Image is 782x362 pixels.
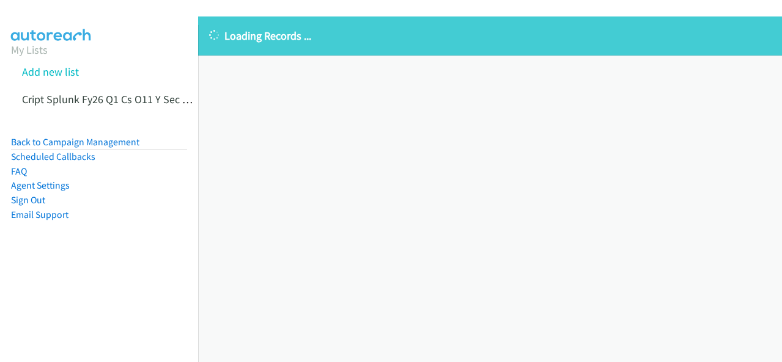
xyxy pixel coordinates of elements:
a: My Lists [11,43,48,57]
a: Add new list [22,65,79,79]
p: Loading Records ... [209,27,771,44]
a: Agent Settings [11,179,70,191]
a: Email Support [11,209,68,220]
a: Sign Out [11,194,45,206]
a: Cript Splunk Fy26 Q1 Cs O11 Y Sec Dmai Dm [22,92,224,106]
a: FAQ [11,165,27,177]
a: Scheduled Callbacks [11,151,95,162]
a: Back to Campaign Management [11,136,139,148]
